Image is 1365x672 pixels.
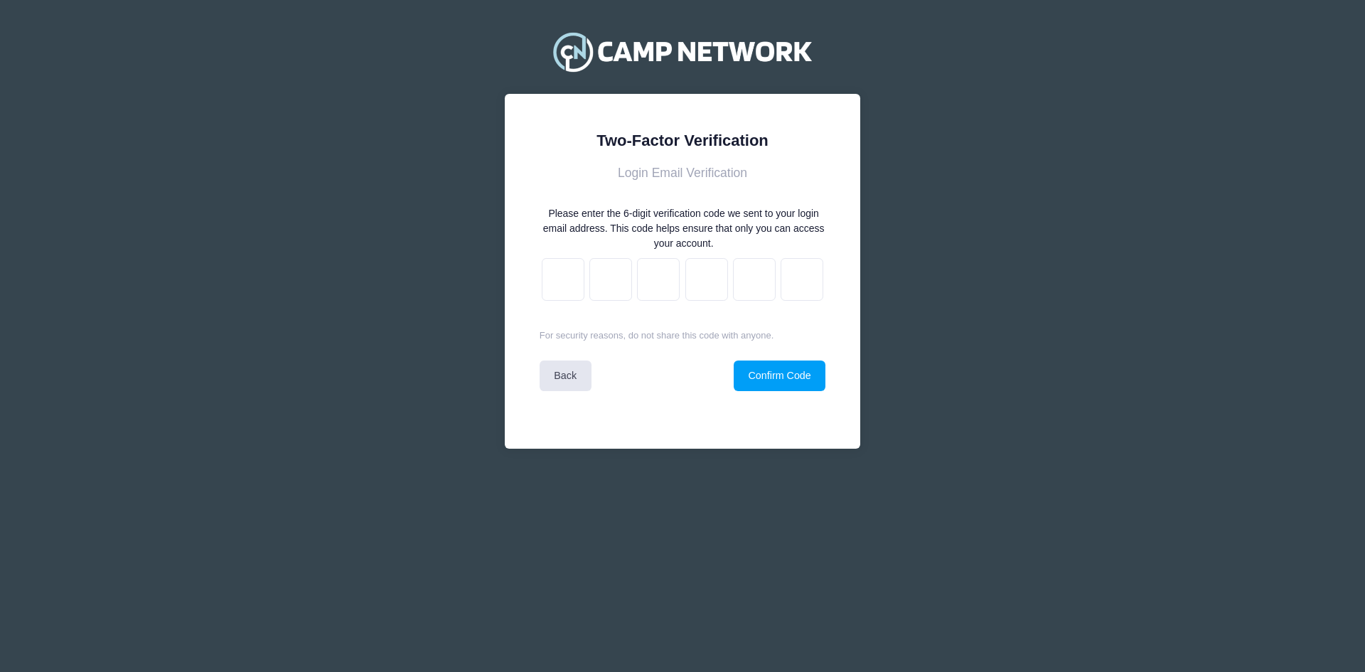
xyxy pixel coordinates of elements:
div: Two-Factor Verification [540,129,826,152]
p: For security reasons, do not share this code with anyone. [540,329,826,343]
img: Camp Network [547,23,818,80]
h3: Login Email Verification [540,166,826,181]
button: Confirm Code [734,361,825,391]
a: Back [540,361,591,391]
div: Please enter the 6-digit verification code we sent to your login email address. This code helps e... [542,206,825,251]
